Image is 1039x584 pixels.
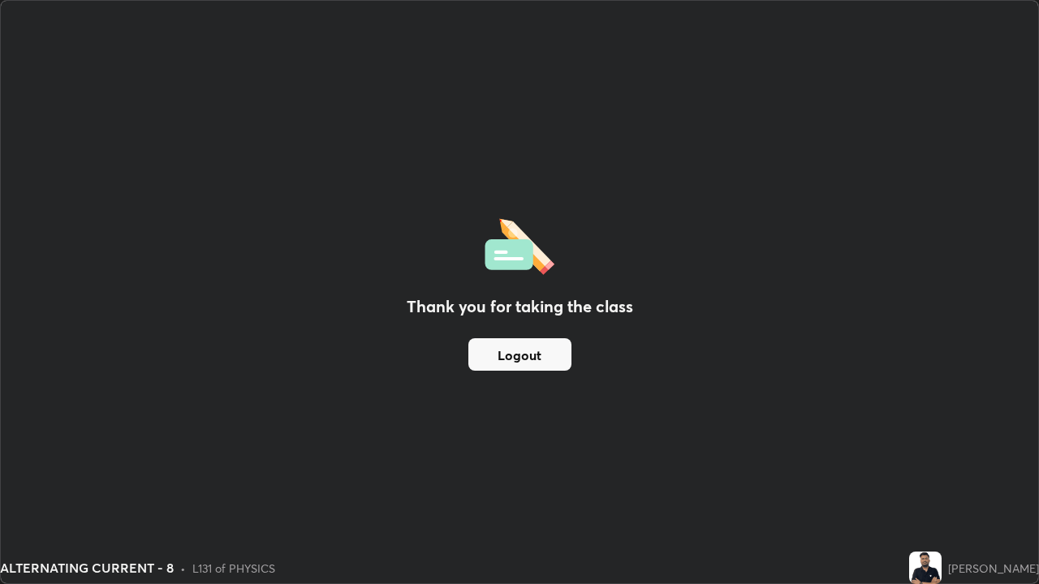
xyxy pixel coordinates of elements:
[948,560,1039,577] div: [PERSON_NAME]
[192,560,275,577] div: L131 of PHYSICS
[407,294,633,319] h2: Thank you for taking the class
[909,552,942,584] img: 8782f5c7b807477aad494b3bf83ebe7f.png
[468,338,571,371] button: Logout
[485,213,554,275] img: offlineFeedback.1438e8b3.svg
[180,560,186,577] div: •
